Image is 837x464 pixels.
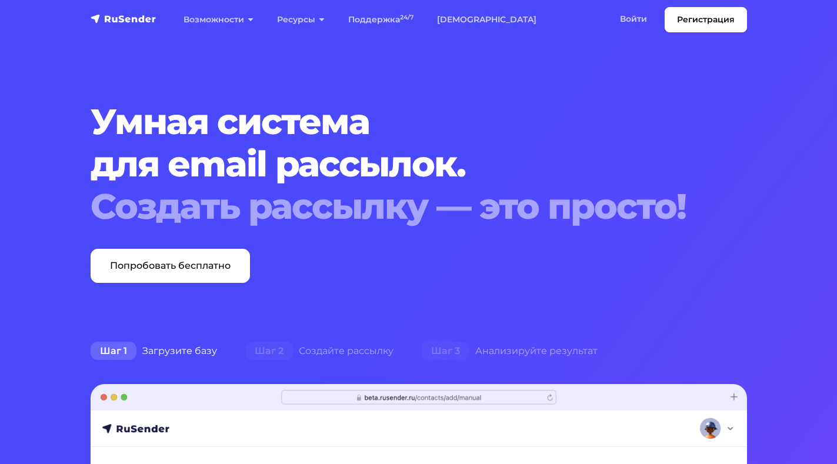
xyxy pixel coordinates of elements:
[91,342,136,360] span: Шаг 1
[400,14,414,21] sup: 24/7
[608,7,659,31] a: Войти
[422,342,469,360] span: Шаг 3
[91,249,250,283] a: Попробовать бесплатно
[172,8,265,32] a: Возможности
[91,185,691,228] div: Создать рассылку — это просто!
[665,7,747,32] a: Регистрация
[91,101,691,228] h1: Умная система для email рассылок.
[336,8,425,32] a: Поддержка24/7
[231,339,408,363] div: Создайте рассылку
[245,342,293,360] span: Шаг 2
[91,13,156,25] img: RuSender
[408,339,612,363] div: Анализируйте результат
[265,8,336,32] a: Ресурсы
[76,339,231,363] div: Загрузите базу
[425,8,548,32] a: [DEMOGRAPHIC_DATA]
